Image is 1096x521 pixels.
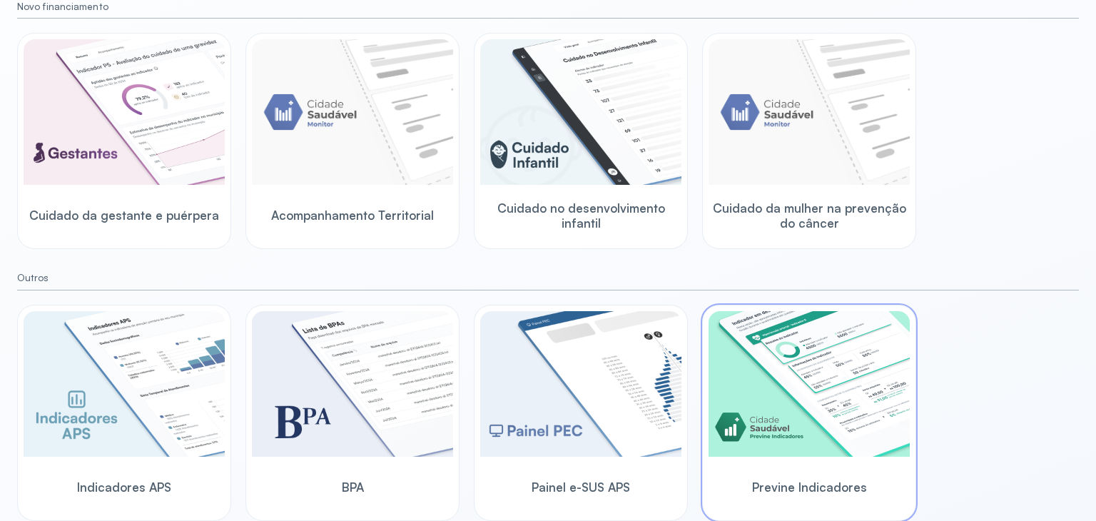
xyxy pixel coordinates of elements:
[709,39,910,185] img: placeholder-module-ilustration.png
[24,39,225,185] img: pregnants.png
[709,311,910,457] img: previne-brasil.png
[271,208,434,223] span: Acompanhamento Territorial
[17,1,1079,13] small: Novo financiamento
[532,480,630,495] span: Painel e-SUS APS
[342,480,364,495] span: BPA
[252,311,453,457] img: bpa.png
[24,311,225,457] img: aps-indicators.png
[17,272,1079,284] small: Outros
[480,201,681,231] span: Cuidado no desenvolvimento infantil
[752,480,867,495] span: Previne Indicadores
[480,39,681,185] img: child-development.png
[29,208,219,223] span: Cuidado da gestante e puérpera
[77,480,171,495] span: Indicadores APS
[480,311,681,457] img: pec-panel.png
[252,39,453,185] img: placeholder-module-ilustration.png
[709,201,910,231] span: Cuidado da mulher na prevenção do câncer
